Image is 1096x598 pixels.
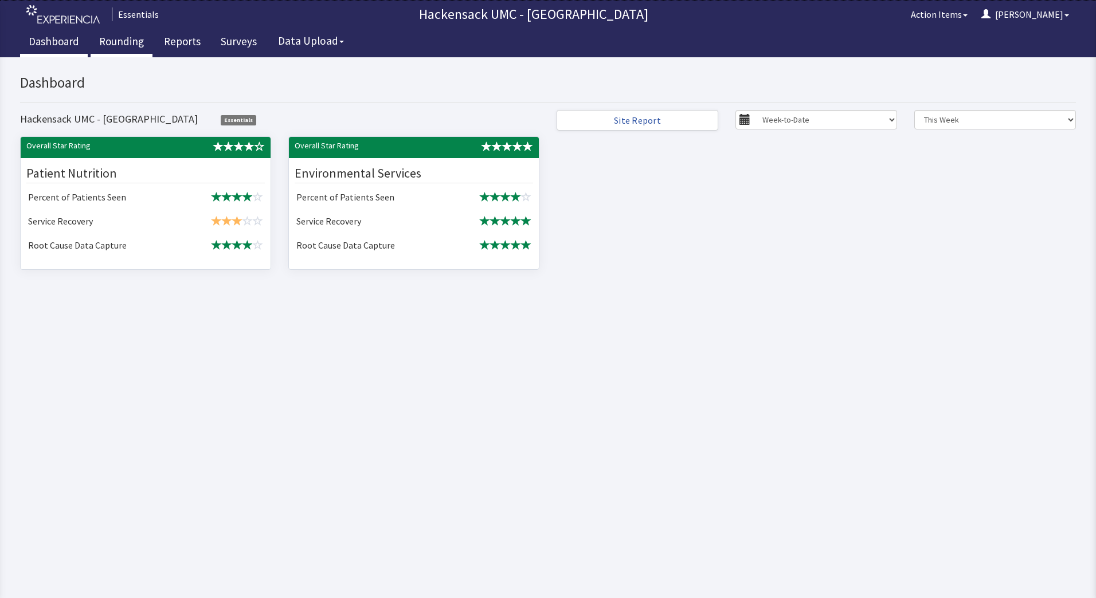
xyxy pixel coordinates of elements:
div: Patient Nutrition [26,107,265,126]
a: Dashboard [20,29,88,57]
a: Rounding [91,29,152,57]
td: Percent of Patients Seen [292,129,448,153]
td: Service Recovery [292,153,448,177]
div: Essentials [112,7,159,21]
div: Environmental Services [295,107,533,126]
td: Service Recovery [24,153,179,177]
p: Hackensack UMC - [GEOGRAPHIC_DATA] [163,5,904,23]
div: Overall Star Rating [18,82,146,95]
button: Action Items [904,3,974,26]
a: Reports [155,29,209,57]
td: Percent of Patients Seen [24,129,179,153]
div: Overall Star Rating [286,82,414,95]
button: [PERSON_NAME] [974,3,1076,26]
img: experiencia_logo.png [26,5,100,24]
td: Root Cause Data Capture [292,177,448,201]
td: Root Cause Data Capture [24,177,179,201]
button: Data Upload [271,30,351,52]
a: Site Report [557,53,718,74]
a: Surveys [212,29,265,57]
span: Essentials [221,58,256,68]
h2: Dashboard [20,18,808,34]
h4: Hackensack UMC - [GEOGRAPHIC_DATA] [20,56,198,68]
